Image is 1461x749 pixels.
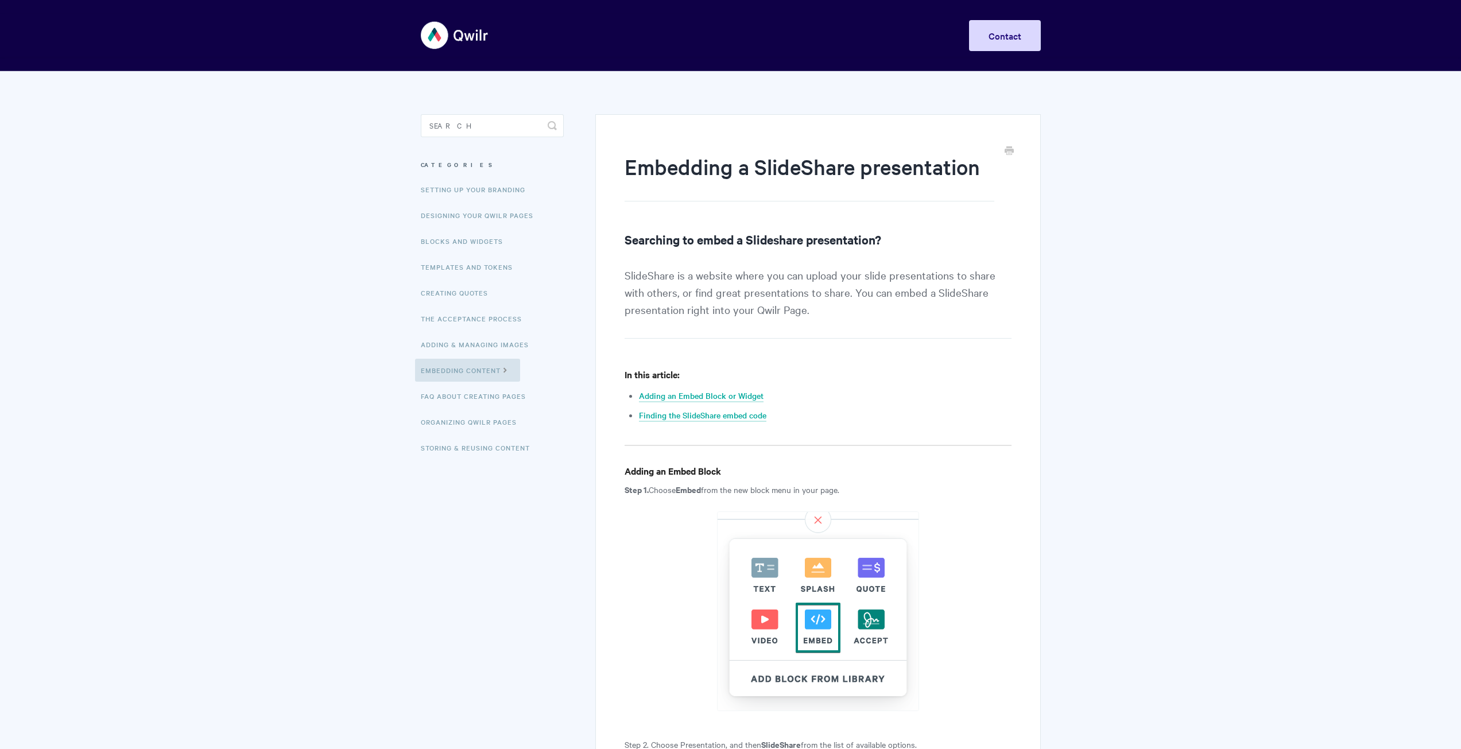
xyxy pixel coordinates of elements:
a: The Acceptance Process [421,307,530,330]
a: FAQ About Creating Pages [421,385,534,408]
strong: Step 1. [625,483,649,495]
a: Creating Quotes [421,281,497,304]
input: Search [421,114,564,137]
h2: Searching to embed a Slideshare presentation? [625,230,1011,249]
a: Designing Your Qwilr Pages [421,204,542,227]
a: Blocks and Widgets [421,230,511,253]
p: Choose from the new block menu in your page. [625,483,1011,496]
img: Qwilr Help Center [421,14,489,57]
a: Templates and Tokens [421,255,521,278]
strong: Embed [676,483,701,495]
h3: Categories [421,154,564,175]
a: Setting up your Branding [421,178,534,201]
a: Storing & Reusing Content [421,436,538,459]
a: Adding & Managing Images [421,333,537,356]
h4: In this article: [625,367,1011,382]
a: Print this Article [1005,145,1014,158]
a: Adding an Embed Block or Widget [639,390,764,402]
h4: Adding an Embed Block [625,464,1011,478]
h1: Embedding a SlideShare presentation [625,152,994,201]
p: SlideShare is a website where you can upload your slide presentations to share with others, or fi... [625,266,1011,339]
a: Contact [969,20,1041,51]
a: Organizing Qwilr Pages [421,410,525,433]
a: Embedding Content [415,359,520,382]
a: Finding the SlideShare embed code [639,409,766,422]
